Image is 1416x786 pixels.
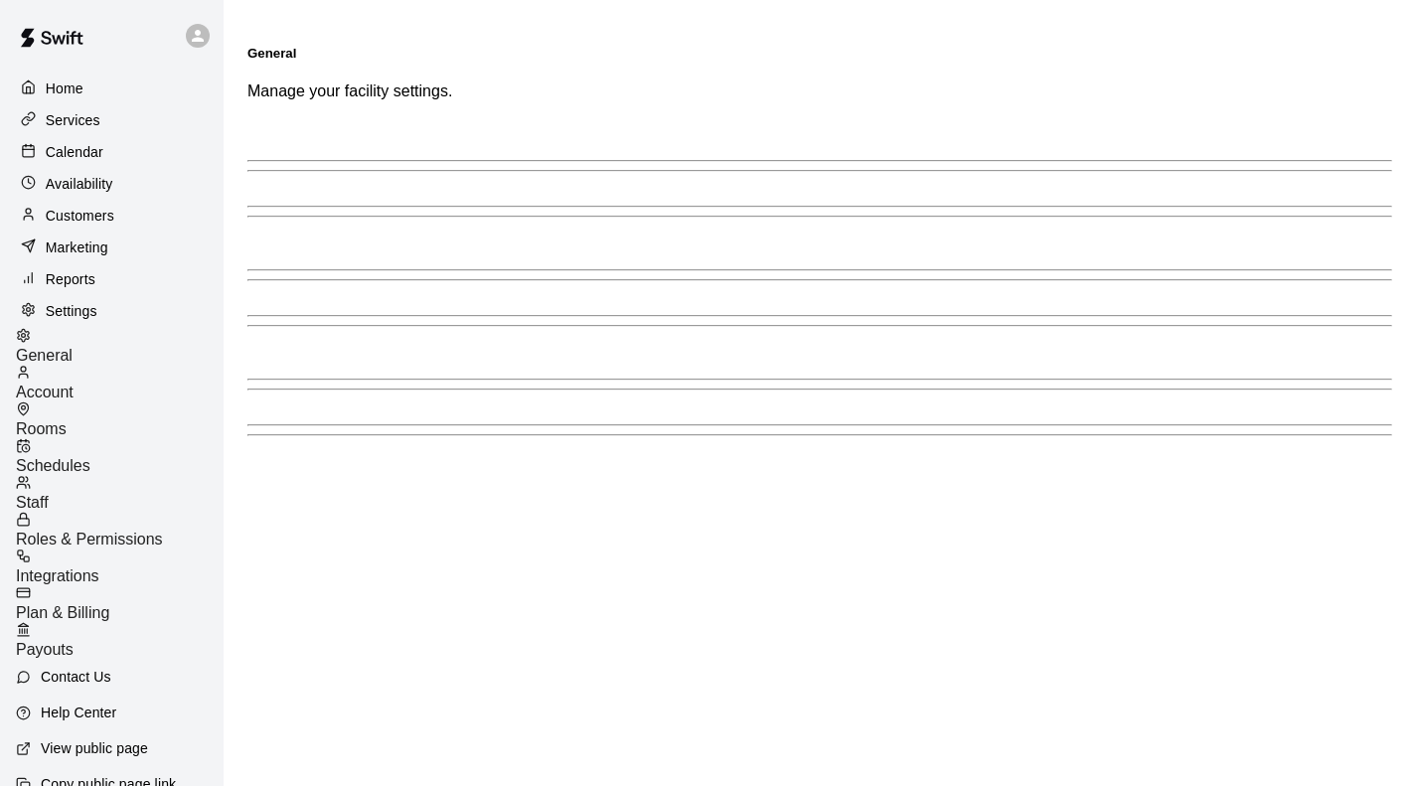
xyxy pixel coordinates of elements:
h5: General [247,46,1392,61]
a: Availability [16,169,208,199]
p: Home [46,79,83,98]
span: Rooms [16,420,67,437]
p: View public page [41,738,148,758]
a: Roles & Permissions [16,512,224,549]
a: Settings [16,296,208,326]
p: Contact Us [41,667,111,687]
a: Plan & Billing [16,585,224,622]
a: Staff [16,475,224,512]
a: Marketing [16,233,208,262]
span: General [16,347,73,364]
span: Schedules [16,457,90,474]
span: Plan & Billing [16,604,109,621]
a: Rooms [16,401,224,438]
p: Availability [46,174,113,194]
p: Marketing [46,237,108,257]
span: Account [16,384,74,400]
span: Staff [16,494,49,511]
a: Reports [16,264,208,294]
a: Schedules [16,438,224,475]
span: Integrations [16,567,99,584]
p: Settings [46,301,97,321]
p: Customers [46,206,114,226]
a: Calendar [16,137,208,167]
p: Calendar [46,142,103,162]
a: Integrations [16,549,224,585]
span: Payouts [16,641,74,658]
a: Payouts [16,622,224,659]
p: Manage your facility settings. [247,82,1392,100]
a: Account [16,365,224,401]
p: Reports [46,269,95,289]
p: Services [46,110,100,130]
a: General [16,328,224,365]
a: Home [16,74,208,103]
span: Roles & Permissions [16,531,163,548]
p: Help Center [41,703,116,722]
a: Customers [16,201,208,231]
a: Services [16,105,208,135]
